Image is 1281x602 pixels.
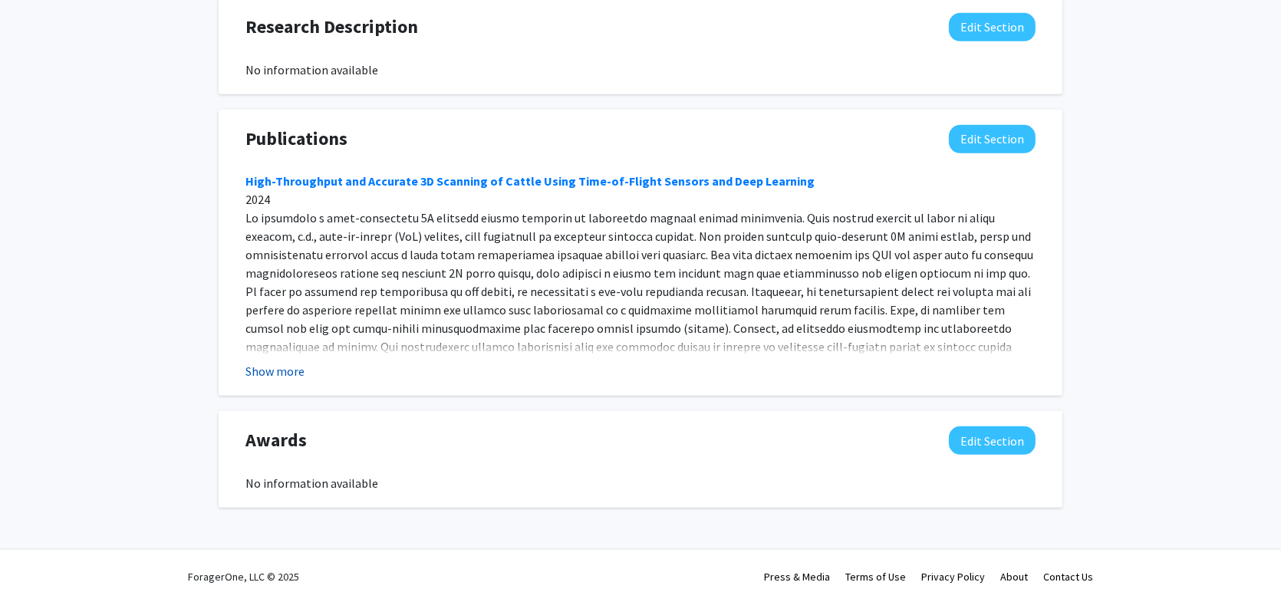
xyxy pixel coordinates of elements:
[949,125,1036,153] button: Edit Publications
[245,61,1036,79] div: No information available
[245,426,307,454] span: Awards
[764,570,830,584] a: Press & Media
[245,362,305,380] button: Show more
[949,13,1036,41] button: Edit Research Description
[921,570,985,584] a: Privacy Policy
[245,474,1036,492] div: No information available
[949,426,1036,455] button: Edit Awards
[12,533,65,590] iframe: Chat
[1000,570,1028,584] a: About
[245,13,418,41] span: Research Description
[245,125,347,153] span: Publications
[245,173,815,189] a: High-Throughput and Accurate 3D Scanning of Cattle Using Time-of-Flight Sensors and Deep Learning
[845,570,906,584] a: Terms of Use
[1043,570,1093,584] a: Contact Us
